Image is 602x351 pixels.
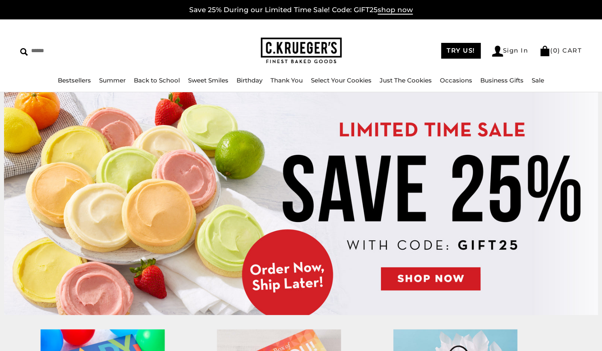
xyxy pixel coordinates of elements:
[553,47,558,54] span: 0
[189,6,413,15] a: Save 25% During our Limited Time Sale! Code: GIFT25shop now
[440,76,472,84] a: Occasions
[380,76,432,84] a: Just The Cookies
[4,92,598,315] img: C.Krueger's Special Offer
[99,76,126,84] a: Summer
[378,6,413,15] span: shop now
[6,320,84,345] iframe: Sign Up via Text for Offers
[134,76,180,84] a: Back to School
[492,46,528,57] a: Sign In
[261,38,342,64] img: C.KRUEGER'S
[20,44,153,57] input: Search
[237,76,262,84] a: Birthday
[480,76,524,84] a: Business Gifts
[270,76,303,84] a: Thank You
[20,48,28,56] img: Search
[539,47,582,54] a: (0) CART
[188,76,228,84] a: Sweet Smiles
[492,46,503,57] img: Account
[311,76,372,84] a: Select Your Cookies
[532,76,544,84] a: Sale
[539,46,550,56] img: Bag
[58,76,91,84] a: Bestsellers
[441,43,481,59] a: TRY US!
